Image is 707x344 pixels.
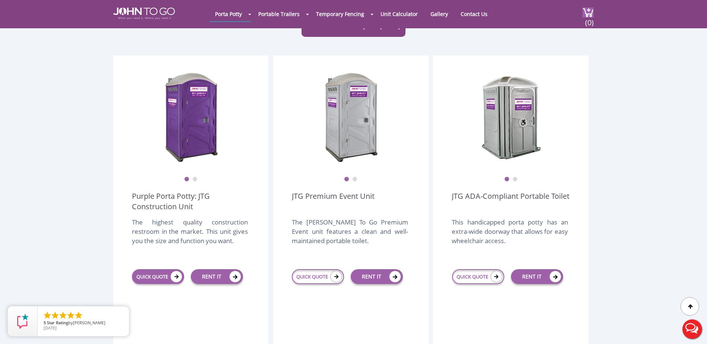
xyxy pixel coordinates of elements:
[113,7,175,19] img: JOHN to go
[132,217,248,253] div: The highest quality construction restroom in the market. This unit gives you the size and functio...
[44,325,57,331] span: [DATE]
[132,269,184,284] a: QUICK QUOTE
[15,314,30,329] img: Review Rating
[504,177,509,182] button: 1 of 2
[192,177,198,182] button: 2 of 2
[455,7,493,21] a: Contact Us
[184,177,189,182] button: 1 of 2
[59,311,67,320] li: 
[292,269,344,284] a: QUICK QUOTE
[66,311,75,320] li: 
[481,70,541,163] img: ADA Handicapped Accessible Unit
[352,177,357,182] button: 2 of 2
[583,7,594,17] img: cart a
[253,7,305,21] a: Portable Trailers
[585,12,594,28] span: (0)
[512,177,518,182] button: 2 of 2
[452,269,504,284] a: QUICK QUOTE
[47,320,68,325] span: Star Rating
[51,311,60,320] li: 
[44,320,46,325] span: 5
[452,217,568,253] div: This handicapped porta potty has an extra-wide doorway that allows for easy wheelchair access.
[310,7,370,21] a: Temporary Fencing
[73,320,105,325] span: [PERSON_NAME]
[452,191,569,212] a: JTG ADA-Compliant Portable Toilet
[375,7,423,21] a: Unit Calculator
[74,311,83,320] li: 
[43,311,52,320] li: 
[677,314,707,344] button: Live Chat
[209,7,247,21] a: Porta Potty
[344,177,349,182] button: 1 of 2
[44,321,123,326] span: by
[191,269,243,284] a: RENT IT
[132,191,250,212] a: Purple Porta Potty: JTG Construction Unit
[351,269,403,284] a: RENT IT
[292,217,408,253] div: The [PERSON_NAME] To Go Premium Event unit features a clean and well-maintained portable toilet.
[425,7,454,21] a: Gallery
[511,269,563,284] a: RENT IT
[292,191,375,212] a: JTG Premium Event Unit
